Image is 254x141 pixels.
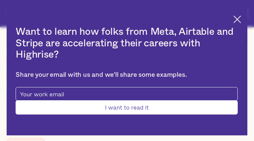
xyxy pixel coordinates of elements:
div: Share your email with us and we'll share some examples. [16,71,237,79]
input: Your work email [16,87,237,101]
img: Cross icon [233,16,241,23]
h2: Want to learn how folks from Meta, Airtable and Stripe are accelerating their careers with Highrise? [16,26,237,61]
input: I want to read it [16,100,237,115]
form: pop-up-modal-form [16,87,237,115]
